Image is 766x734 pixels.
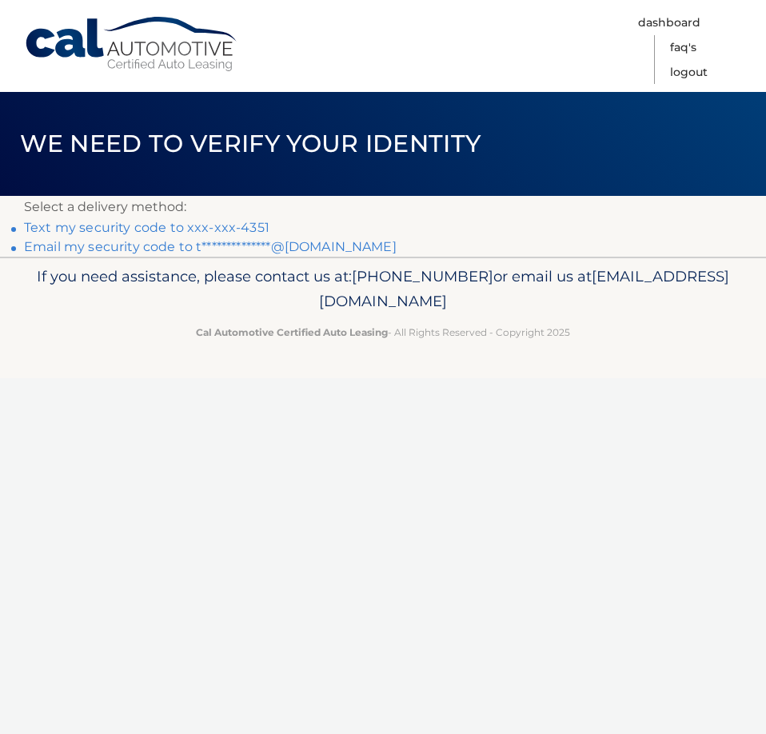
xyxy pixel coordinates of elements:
a: Dashboard [638,10,700,35]
a: FAQ's [670,35,696,60]
span: [PHONE_NUMBER] [352,267,493,285]
p: - All Rights Reserved - Copyright 2025 [24,324,742,341]
a: Text my security code to xxx-xxx-4351 [24,220,269,235]
strong: Cal Automotive Certified Auto Leasing [196,326,388,338]
a: Cal Automotive [24,16,240,73]
p: If you need assistance, please contact us at: or email us at [24,264,742,315]
span: We need to verify your identity [20,129,481,158]
p: Select a delivery method: [24,196,742,218]
a: Logout [670,60,708,85]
